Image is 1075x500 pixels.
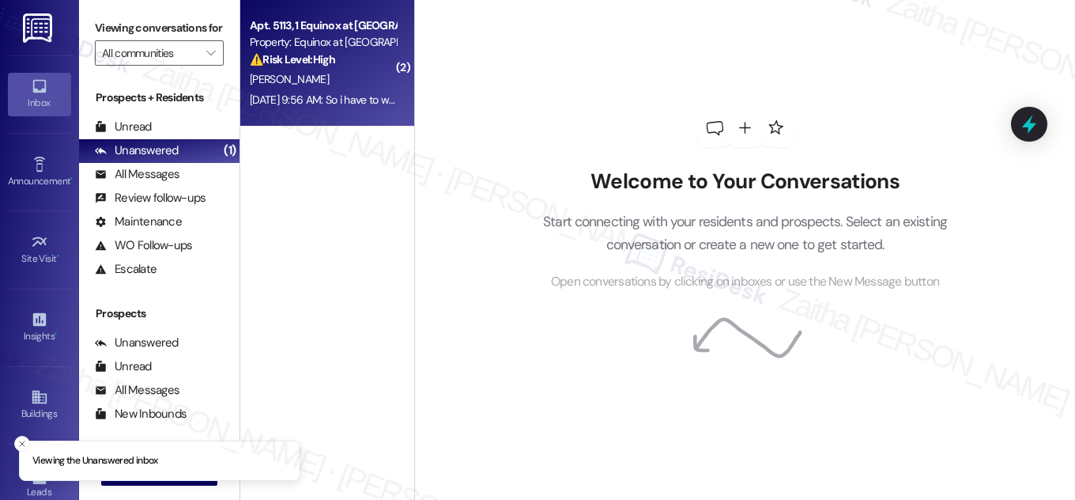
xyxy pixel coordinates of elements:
div: Maintenance [95,214,182,230]
div: [DATE] 9:56 AM: So i have to wait until [DATE] to get my lock fixed? I called the emergency numbe... [250,93,787,107]
i:  [206,47,215,59]
a: Inbox [8,73,71,116]
span: • [57,251,59,262]
div: Apt. 5113, 1 Equinox at [GEOGRAPHIC_DATA] [250,17,396,34]
a: Site Visit • [8,229,71,271]
span: • [70,173,73,184]
div: (1) [220,138,240,163]
input: All communities [102,40,198,66]
div: Prospects [79,305,240,322]
div: All Messages [95,382,179,399]
span: • [55,328,57,339]
div: Review follow-ups [95,190,206,206]
div: Unanswered [95,142,179,159]
img: ResiDesk Logo [23,13,55,43]
span: Open conversations by clicking on inboxes or use the New Message button [551,272,939,292]
div: Unread [95,358,152,375]
div: Escalate [95,261,157,278]
div: Unread [95,119,152,135]
p: Viewing the Unanswered inbox [32,454,158,468]
div: Unanswered [95,335,179,351]
a: Buildings [8,384,71,426]
button: Close toast [14,436,30,452]
h2: Welcome to Your Conversations [519,169,971,195]
strong: ⚠️ Risk Level: High [250,52,335,66]
div: WO Follow-ups [95,237,192,254]
div: New Inbounds [95,406,187,422]
span: [PERSON_NAME] [250,72,329,86]
label: Viewing conversations for [95,16,224,40]
div: All Messages [95,166,179,183]
a: Insights • [8,306,71,349]
div: Prospects + Residents [79,89,240,106]
div: Property: Equinox at [GEOGRAPHIC_DATA] [250,34,396,51]
p: Start connecting with your residents and prospects. Select an existing conversation or create a n... [519,210,971,256]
